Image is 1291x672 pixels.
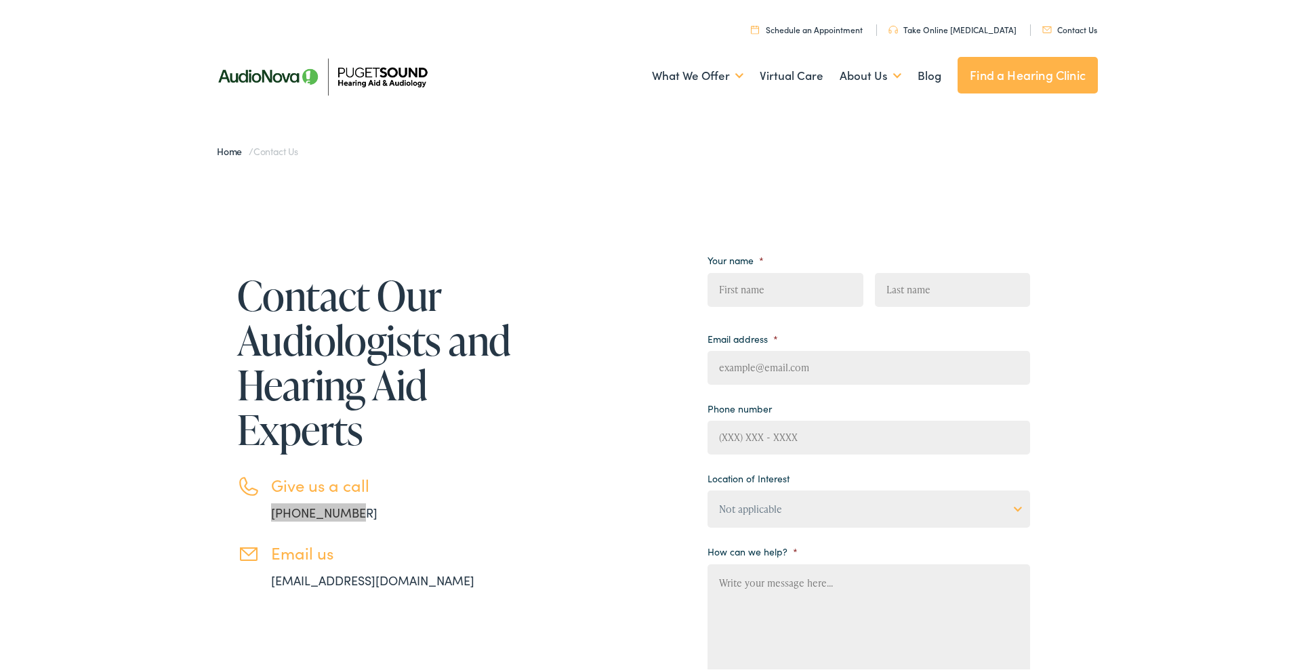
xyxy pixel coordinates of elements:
a: Home [217,142,249,155]
a: What We Offer [652,48,743,98]
label: Location of Interest [708,469,790,482]
a: Find a Hearing Clinic [958,54,1098,91]
img: utility icon [888,23,898,31]
a: Schedule an Appointment [751,21,863,33]
img: utility icon [751,22,759,31]
label: Your name [708,251,764,264]
a: Blog [918,48,941,98]
span: Contact Us [253,142,298,155]
a: Virtual Care [760,48,823,98]
label: Phone number [708,400,772,412]
label: How can we help? [708,543,798,555]
input: Last name [875,270,1030,304]
a: [EMAIL_ADDRESS][DOMAIN_NAME] [271,569,474,586]
h3: Email us [271,541,515,560]
span: / [217,142,298,155]
label: Email address [708,330,778,342]
h1: Contact Our Audiologists and Hearing Aid Experts [237,270,515,449]
input: First name [708,270,863,304]
a: Contact Us [1042,21,1097,33]
img: utility icon [1042,24,1052,30]
a: About Us [840,48,901,98]
a: [PHONE_NUMBER] [271,501,377,518]
input: (XXX) XXX - XXXX [708,418,1030,452]
input: example@email.com [708,348,1030,382]
a: Take Online [MEDICAL_DATA] [888,21,1017,33]
h3: Give us a call [271,473,515,492]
